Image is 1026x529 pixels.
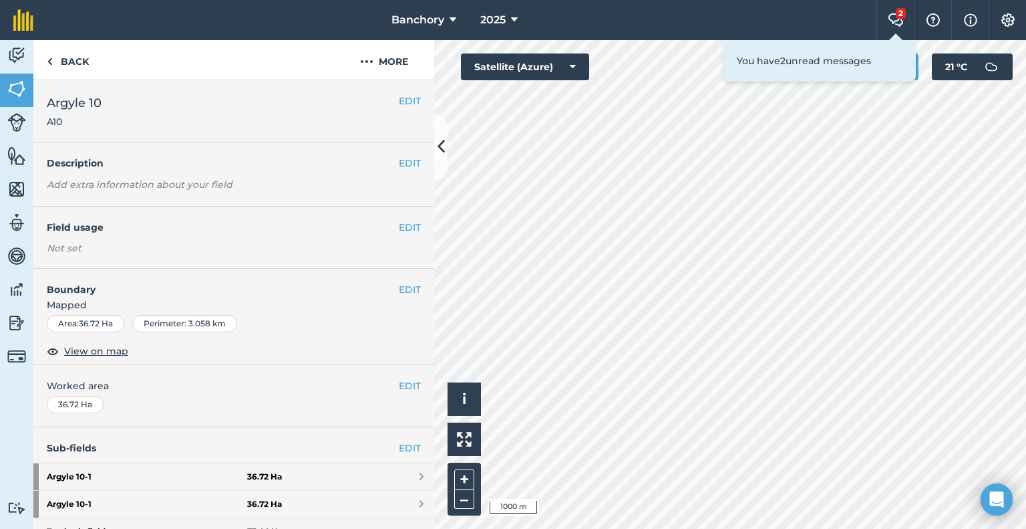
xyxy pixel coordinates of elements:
[47,220,399,235] h4: Field usage
[932,54,1013,80] button: 21 °C
[964,12,977,28] img: svg+xml;base64,PHN2ZyB4bWxucz0iaHR0cDovL3d3dy53My5vcmcvMjAwMC9zdmciIHdpZHRoPSIxNyIgaGVpZ2h0PSIxNy...
[399,94,421,108] button: EDIT
[33,463,434,490] a: Argyle 10-136.72 Ha
[737,54,902,68] p: You have 2 unread messages
[462,391,466,407] span: i
[47,54,53,70] img: svg+xml;base64,PHN2ZyB4bWxucz0iaHR0cDovL3d3dy53My5vcmcvMjAwMC9zdmciIHdpZHRoPSI5IiBoZWlnaHQ9IjI0Ii...
[461,54,589,80] button: Satellite (Azure)
[7,45,26,66] img: svg+xml;base64,PD94bWwgdmVyc2lvbj0iMS4wIiBlbmNvZGluZz0idXRmLTgiPz4KPCEtLSBHZW5lcmF0b3I6IEFkb2JlIE...
[7,213,26,233] img: svg+xml;base64,PD94bWwgdmVyc2lvbj0iMS4wIiBlbmNvZGluZz0idXRmLTgiPz4KPCEtLSBHZW5lcmF0b3I6IEFkb2JlIE...
[64,344,128,358] span: View on map
[334,40,434,80] button: More
[47,179,232,191] em: Add extra information about your field
[457,432,472,447] img: Four arrows, one pointing top left, one top right, one bottom right and the last bottom left
[47,343,59,359] img: svg+xml;base64,PHN2ZyB4bWxucz0iaHR0cDovL3d3dy53My5vcmcvMjAwMC9zdmciIHdpZHRoPSIxOCIgaGVpZ2h0PSIyNC...
[47,491,247,518] strong: Argyle 10 - 1
[399,156,421,171] button: EDIT
[888,13,904,27] img: Two speech bubbles overlapping with the left bubble in the forefront
[480,12,506,28] span: 2025
[47,241,421,255] div: Not set
[896,8,906,19] div: 2
[391,12,444,28] span: Banchory
[399,282,421,297] button: EDIT
[47,315,124,332] div: Area : 36.72 Ha
[247,499,282,510] strong: 36.72 Ha
[454,469,474,490] button: +
[399,441,421,455] a: EDIT
[1000,13,1016,27] img: A cog icon
[7,113,26,132] img: svg+xml;base64,PD94bWwgdmVyc2lvbj0iMS4wIiBlbmNvZGluZz0idXRmLTgiPz4KPCEtLSBHZW5lcmF0b3I6IEFkb2JlIE...
[33,491,434,518] a: Argyle 10-136.72 Ha
[47,379,421,393] span: Worked area
[7,146,26,166] img: svg+xml;base64,PHN2ZyB4bWxucz0iaHR0cDovL3d3dy53My5vcmcvMjAwMC9zdmciIHdpZHRoPSI1NiIgaGVpZ2h0PSI2MC...
[945,54,967,80] span: 21 ° C
[33,40,102,80] a: Back
[33,269,399,297] h4: Boundary
[454,490,474,509] button: –
[399,220,421,235] button: EDIT
[247,471,282,482] strong: 36.72 Ha
[47,343,128,359] button: View on map
[7,313,26,333] img: svg+xml;base64,PD94bWwgdmVyc2lvbj0iMS4wIiBlbmNvZGluZz0idXRmLTgiPz4KPCEtLSBHZW5lcmF0b3I6IEFkb2JlIE...
[978,54,1005,80] img: svg+xml;base64,PD94bWwgdmVyc2lvbj0iMS4wIiBlbmNvZGluZz0idXRmLTgiPz4KPCEtLSBHZW5lcmF0b3I6IEFkb2JlIE...
[399,379,421,393] button: EDIT
[925,13,941,27] img: A question mark icon
[360,54,373,70] img: svg+xml;base64,PHN2ZyB4bWxucz0iaHR0cDovL3d3dy53My5vcmcvMjAwMC9zdmciIHdpZHRoPSIyMCIgaGVpZ2h0PSIyNC...
[132,315,237,332] div: Perimeter : 3.058 km
[981,484,1013,516] div: Open Intercom Messenger
[33,441,434,455] h4: Sub-fields
[448,383,481,416] button: i
[7,246,26,266] img: svg+xml;base64,PD94bWwgdmVyc2lvbj0iMS4wIiBlbmNvZGluZz0idXRmLTgiPz4KPCEtLSBHZW5lcmF0b3I6IEFkb2JlIE...
[47,156,421,171] h4: Description
[7,502,26,514] img: svg+xml;base64,PD94bWwgdmVyc2lvbj0iMS4wIiBlbmNvZGluZz0idXRmLTgiPz4KPCEtLSBHZW5lcmF0b3I6IEFkb2JlIE...
[7,179,26,199] img: svg+xml;base64,PHN2ZyB4bWxucz0iaHR0cDovL3d3dy53My5vcmcvMjAwMC9zdmciIHdpZHRoPSI1NiIgaGVpZ2h0PSI2MC...
[47,463,247,490] strong: Argyle 10 - 1
[33,298,434,312] span: Mapped
[7,280,26,300] img: svg+xml;base64,PD94bWwgdmVyc2lvbj0iMS4wIiBlbmNvZGluZz0idXRmLTgiPz4KPCEtLSBHZW5lcmF0b3I6IEFkb2JlIE...
[47,115,102,128] span: A10
[47,94,102,112] span: Argyle 10
[7,347,26,366] img: svg+xml;base64,PD94bWwgdmVyc2lvbj0iMS4wIiBlbmNvZGluZz0idXRmLTgiPz4KPCEtLSBHZW5lcmF0b3I6IEFkb2JlIE...
[7,79,26,99] img: svg+xml;base64,PHN2ZyB4bWxucz0iaHR0cDovL3d3dy53My5vcmcvMjAwMC9zdmciIHdpZHRoPSI1NiIgaGVpZ2h0PSI2MC...
[47,396,104,413] div: 36.72 Ha
[13,9,33,31] img: fieldmargin Logo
